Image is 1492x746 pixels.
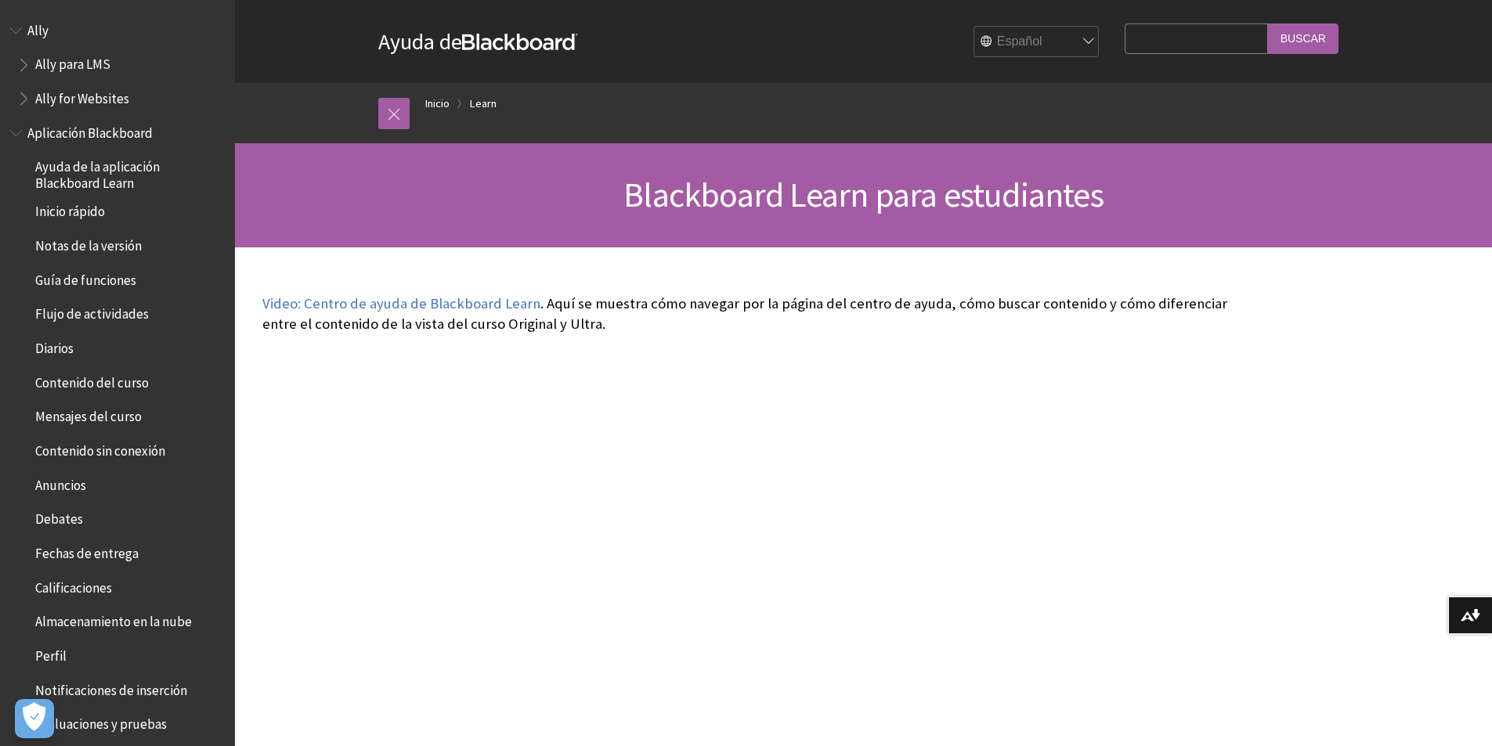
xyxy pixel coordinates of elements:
[35,154,224,191] span: Ayuda de la aplicación Blackboard Learn
[623,173,1104,216] span: Blackboard Learn para estudiantes
[35,712,167,733] span: Evaluaciones y pruebas
[470,94,497,114] a: Learn
[35,506,83,528] span: Debates
[35,677,187,698] span: Notificaciones de inserción
[35,267,136,288] span: Guía de funciones
[35,575,112,596] span: Calificaciones
[35,301,149,323] span: Flujo de actividades
[425,94,450,114] a: Inicio
[35,369,149,391] span: Contenido del curso
[35,335,74,356] span: Diarios
[27,120,153,141] span: Aplicación Blackboard
[35,472,86,493] span: Anuncios
[35,438,165,459] span: Contenido sin conexión
[262,294,1234,334] p: . Aquí se muestra cómo navegar por la página del centro de ayuda, cómo buscar contenido y cómo di...
[974,27,1100,58] select: Site Language Selector
[262,294,540,313] a: Video: Centro de ayuda de Blackboard Learn
[378,27,578,56] a: Ayuda deBlackboard
[35,52,110,73] span: Ally para LMS
[35,540,139,561] span: Fechas de entrega
[35,199,105,220] span: Inicio rápido
[9,17,226,112] nav: Book outline for Anthology Ally Help
[35,609,192,630] span: Almacenamiento en la nube
[462,34,578,50] strong: Blackboard
[35,404,142,425] span: Mensajes del curso
[15,699,54,738] button: Abrir preferencias
[27,17,49,38] span: Ally
[35,85,129,106] span: Ally for Websites
[35,232,142,254] span: Notas de la versión
[1268,23,1338,54] input: Buscar
[35,643,67,664] span: Perfil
